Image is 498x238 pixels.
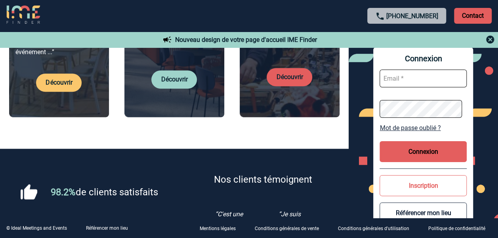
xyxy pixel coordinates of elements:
[380,70,467,87] input: Email *
[386,12,438,20] a: [PHONE_NUMBER]
[454,8,492,24] p: Contact
[46,79,72,86] a: Découvrir
[338,226,409,232] p: Conditions générales d'utilisation
[428,226,485,232] p: Politique de confidentialité
[422,225,498,232] a: Politique de confidentialité
[255,226,319,232] p: Conditions générales de vente
[380,124,467,132] a: Mot de passe oublié ?
[380,141,467,162] button: Connexion
[86,225,128,231] a: Référencer mon lieu
[193,225,248,232] a: Mentions légales
[51,187,76,198] span: 98.2%
[6,225,67,231] div: © Ideal Meetings and Events
[214,174,312,185] p: Nos clients témoignent
[332,225,422,232] a: Conditions générales d'utilisation
[380,202,467,223] button: Référencer mon lieu
[161,76,187,83] a: Découvrir
[380,54,467,63] span: Connexion
[51,187,158,198] p: de clients satisfaits
[248,225,332,232] a: Conditions générales de vente
[276,73,303,81] a: Découvrir
[375,11,385,21] img: call-24-px.png
[200,226,236,232] p: Mentions légales
[380,175,467,196] button: Inscription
